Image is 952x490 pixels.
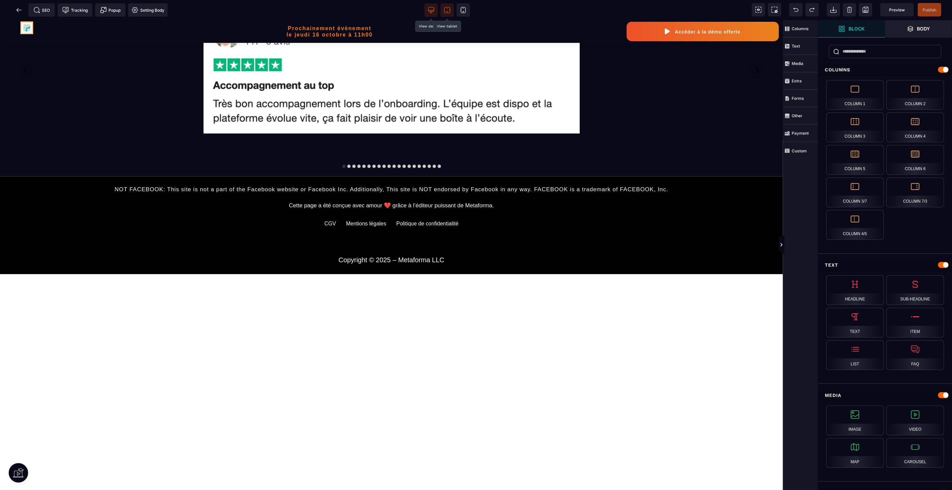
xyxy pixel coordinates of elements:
div: Item [886,308,944,338]
span: Publish [923,7,937,12]
span: Media [783,55,818,72]
button: Next slide [749,42,766,59]
span: Open Import Webpage [827,3,840,16]
span: Save [859,3,872,16]
text: NOT FACEBOOK: This site is not a part of the Facebook website or Facebook Inc. Additionally, This... [8,165,775,175]
div: Column 5 [826,145,884,175]
span: Back [12,3,26,17]
div: Video [886,406,944,435]
span: Tracking code [58,3,92,17]
div: Columns [818,64,952,76]
div: Map [826,438,884,468]
strong: Custom [792,148,807,153]
span: Setting Body [132,7,164,13]
div: Column 4/5 [826,210,884,240]
strong: Media [792,61,803,66]
span: View tablet [441,3,454,17]
text: Cette page a été conçue avec amour ❤️ grâce à l’éditeur puissant de Metaforma. [8,181,775,191]
span: Open Blocks [818,20,885,38]
span: View components [752,3,765,16]
div: Headline [826,275,884,305]
span: Save [918,3,941,16]
span: Forms [783,90,818,107]
div: Sub-headline [886,275,944,305]
span: Preview [889,7,905,12]
span: Tracking [62,7,88,13]
span: Popup [100,7,121,13]
div: Column 2 [886,80,944,110]
strong: Forms [792,96,804,101]
span: Open Layers [885,20,952,38]
div: Text [818,259,952,271]
default: Politique de confidentialité [396,201,459,221]
span: Seo meta data [28,3,55,17]
div: Column 7/3 [886,178,944,207]
span: View desktop [424,3,438,17]
strong: Text [792,44,800,49]
strong: Body [917,26,930,31]
span: Text [783,38,818,55]
img: svg+xml;base64,PHN2ZyB4bWxucz0iaHR0cDovL3d3dy53My5vcmcvMjAwMC9zdmciIHdpZHRoPSIxMDAiIHZpZXdCb3g9Ij... [21,2,33,14]
span: SEO [33,7,50,13]
span: Toggle Views [818,235,825,255]
span: Preview [880,3,914,16]
span: Favicon [128,3,168,17]
span: Undo [789,3,803,16]
h2: Prochainement évènement le jeudi 16 octobre à 11h00 [33,2,627,21]
span: Custom Block [783,142,818,159]
div: FAQ [886,340,944,370]
div: List [826,340,884,370]
span: Create Alert Modal [95,3,126,17]
strong: Other [792,113,802,118]
div: Media [818,389,952,402]
span: Extra [783,72,818,90]
span: View mobile [457,3,470,17]
div: Text [826,308,884,338]
div: Image [826,406,884,435]
span: Clear [843,3,856,16]
span: Payment [783,125,818,142]
span: Other [783,107,818,125]
default: CGV [324,201,336,221]
button: Accéder à la démo offerte [627,2,779,21]
button: Previous slide [17,42,34,59]
span: Redo [805,3,819,16]
default: Mentions légales [346,201,386,221]
strong: Payment [792,131,809,136]
div: Column 4 [886,113,944,142]
text: Copyright © 2025 – Metaforma LLC [8,234,775,246]
div: Column 1 [826,80,884,110]
span: Columns [783,20,818,38]
strong: Extra [792,78,802,83]
span: Screenshot [768,3,781,16]
div: Column 6 [886,145,944,175]
div: Column 3/7 [826,178,884,207]
strong: Columns [792,26,809,31]
div: Column 3 [826,113,884,142]
div: Carousel [886,438,944,468]
strong: Block [849,26,865,31]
